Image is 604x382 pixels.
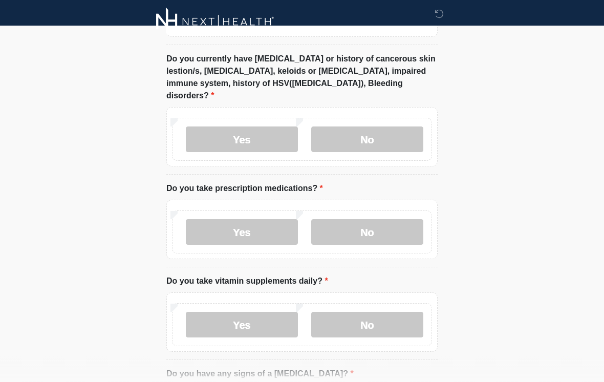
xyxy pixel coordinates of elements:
label: Do you currently have [MEDICAL_DATA] or history of cancerous skin lestion/s, [MEDICAL_DATA], kelo... [166,53,438,102]
label: Do you have any signs of a [MEDICAL_DATA]? [166,368,354,380]
label: No [311,127,423,153]
label: Do you take prescription medications? [166,183,323,195]
label: Yes [186,127,298,153]
label: No [311,220,423,245]
img: Next-Health Logo [156,8,274,36]
label: Yes [186,220,298,245]
label: No [311,312,423,338]
label: Do you take vitamin supplements daily? [166,275,328,288]
label: Yes [186,312,298,338]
